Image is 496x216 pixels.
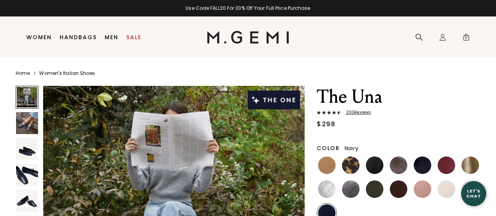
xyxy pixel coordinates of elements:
img: Cocoa [390,156,407,174]
img: Silver [318,180,336,198]
img: Ballerina Pink [461,180,479,198]
img: Gunmetal [342,180,360,198]
span: 0 [462,35,470,43]
img: The Una [16,138,38,160]
img: Leopard Print [342,156,360,174]
img: Black [366,156,383,174]
img: The Una [16,164,38,186]
a: 200Reviews [317,110,480,116]
img: Military [366,180,383,198]
a: Sale [126,34,142,40]
img: Midnight Blue [414,156,431,174]
a: Women [26,34,52,40]
div: $298 [317,120,335,129]
img: The Una [16,190,38,212]
img: Burgundy [438,156,455,174]
img: Antique Rose [414,180,431,198]
img: Chocolate [390,180,407,198]
span: Navy [345,144,358,152]
img: The Una [16,112,38,134]
img: Light Tan [318,156,336,174]
h1: The Una [317,86,480,108]
div: Let's Chat [461,189,486,198]
a: Home [16,70,30,76]
img: Ecru [438,180,455,198]
img: Gold [461,156,479,174]
img: The One tag [248,91,300,109]
h2: Color [317,145,340,151]
a: Men [105,34,118,40]
a: Handbags [60,34,97,40]
a: Women's Italian Shoes [39,70,95,76]
span: 200 Review s [341,110,371,115]
img: M.Gemi [207,31,289,44]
